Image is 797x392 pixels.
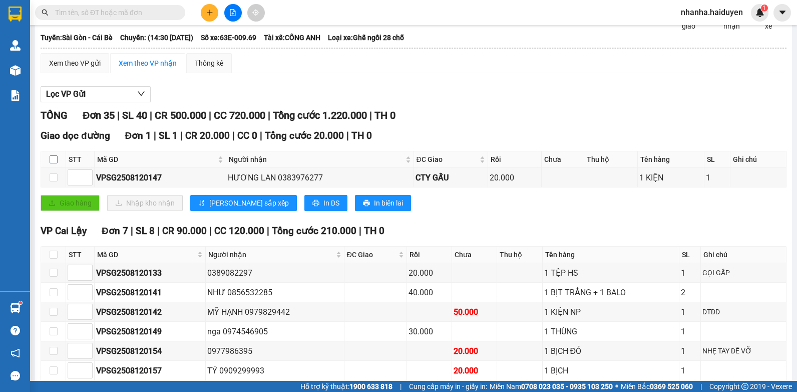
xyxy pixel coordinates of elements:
[621,381,693,392] span: Miền Bắc
[521,382,613,390] strong: 0708 023 035 - 0935 103 250
[346,130,349,141] span: |
[544,345,677,357] div: 1 BỊCH ĐỎ
[96,345,204,357] div: VPSG2508120154
[209,109,211,121] span: |
[195,58,223,69] div: Thống kê
[96,325,204,338] div: VPSG2508120149
[615,384,618,388] span: ⚪️
[83,109,115,121] span: Đơn 35
[95,361,206,380] td: VPSG2508120157
[264,32,320,43] span: Tài xế: CÔNG ANH
[122,109,147,121] span: SL 40
[681,364,699,377] div: 1
[55,7,173,18] input: Tìm tên, số ĐT hoặc mã đơn
[207,364,342,377] div: TÝ 0909299993
[232,130,235,141] span: |
[96,306,204,318] div: VPSG2508120142
[41,130,110,141] span: Giao dọc đường
[409,267,450,279] div: 20.000
[778,8,787,17] span: caret-down
[162,225,207,237] span: CR 90.000
[180,130,183,141] span: |
[252,9,259,16] span: aim
[131,225,133,237] span: |
[97,249,195,260] span: Mã GD
[136,225,155,237] span: SL 8
[364,225,384,237] span: TH 0
[452,247,497,263] th: Chưa
[351,130,372,141] span: TH 0
[96,267,204,279] div: VPSG2508120133
[96,171,224,184] div: VPSG2508120147
[137,90,145,98] span: down
[41,225,87,237] span: VP Cai Lậy
[761,5,768,12] sup: 1
[228,171,412,184] div: HƯƠNG LAN 0383976277
[190,195,297,211] button: sort-ascending[PERSON_NAME] sắp xếp
[185,130,230,141] span: CR 20.000
[497,247,542,263] th: Thu hộ
[681,286,699,299] div: 2
[207,286,342,299] div: NHƯ 0856532285
[96,286,204,299] div: VPSG2508120141
[454,306,495,318] div: 50.000
[374,109,395,121] span: TH 0
[650,382,693,390] strong: 0369 525 060
[150,109,152,121] span: |
[272,225,356,237] span: Tổng cước 210.000
[96,364,204,377] div: VPSG2508120157
[201,4,218,22] button: plus
[417,154,478,165] span: ĐC Giao
[374,198,403,209] span: In biên lai
[542,151,585,168] th: Chưa
[400,381,402,392] span: |
[155,109,206,121] span: CR 500.000
[273,109,367,121] span: Tổng cước 1.220.000
[10,303,21,313] img: warehouse-icon
[409,325,450,338] div: 30.000
[730,151,786,168] th: Ghi chú
[369,109,372,121] span: |
[157,225,160,237] span: |
[679,247,701,263] th: SL
[700,381,702,392] span: |
[490,381,613,392] span: Miền Nam
[762,5,766,12] span: 1
[702,306,784,317] div: DTDD
[706,171,728,184] div: 1
[454,345,495,357] div: 20.000
[49,58,101,69] div: Xem theo VP gửi
[328,32,404,43] span: Loại xe: Ghế ngồi 28 chỗ
[681,267,699,279] div: 1
[102,225,128,237] span: Đơn 7
[198,200,205,208] span: sort-ascending
[741,383,748,390] span: copyright
[702,267,784,278] div: GỌI GẤP
[97,154,216,165] span: Mã GD
[9,7,22,22] img: logo-vxr
[544,325,677,338] div: 1 THÙNG
[265,130,344,141] span: Tổng cước 20.000
[10,65,21,76] img: warehouse-icon
[95,341,206,361] td: VPSG2508120154
[773,4,791,22] button: caret-down
[41,86,151,102] button: Lọc VP Gửi
[409,286,450,299] div: 40.000
[488,151,542,168] th: Rồi
[349,382,392,390] strong: 1900 633 818
[11,326,20,335] span: question-circle
[544,364,677,377] div: 1 BỊCH
[701,247,786,263] th: Ghi chú
[363,200,370,208] span: printer
[207,345,342,357] div: 0977986395
[300,381,392,392] span: Hỗ trợ kỹ thuật:
[416,171,487,184] div: CTY GẤU
[347,249,397,260] span: ĐC Giao
[207,267,342,279] div: 0389082297
[66,151,95,168] th: STT
[673,6,751,19] span: nhanha.haiduyen
[10,90,21,101] img: solution-icon
[490,171,540,184] div: 20.000
[154,130,156,141] span: |
[267,225,269,237] span: |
